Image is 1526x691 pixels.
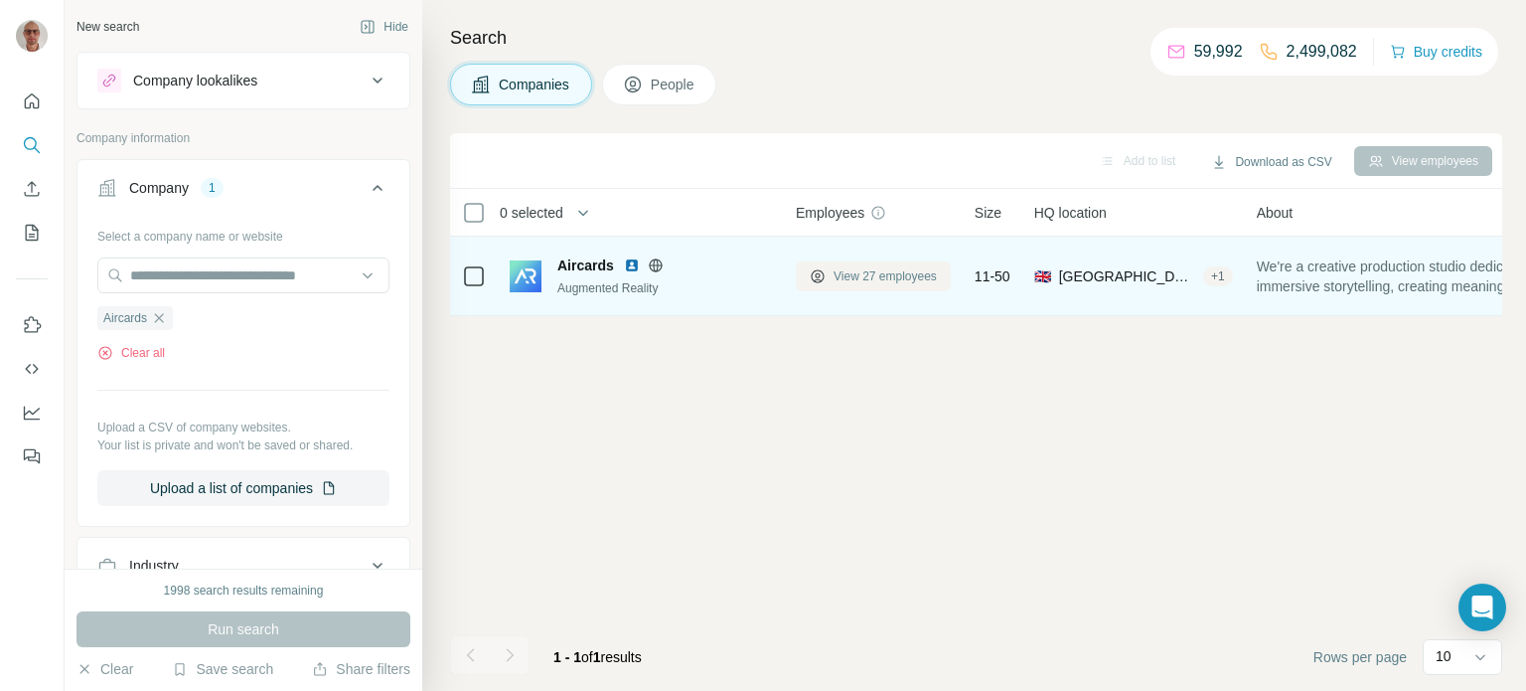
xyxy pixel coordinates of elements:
div: Company lookalikes [133,71,257,90]
button: View 27 employees [796,261,951,291]
button: Company lookalikes [77,57,409,104]
button: Use Surfe on LinkedIn [16,307,48,343]
span: 11-50 [975,266,1010,286]
button: Feedback [16,438,48,474]
button: Search [16,127,48,163]
span: Size [975,203,1001,223]
button: Buy credits [1390,38,1482,66]
button: Quick start [16,84,48,119]
p: 2,499,082 [1287,40,1357,64]
span: [GEOGRAPHIC_DATA] [1059,266,1195,286]
div: Open Intercom Messenger [1458,584,1506,631]
div: 1998 search results remaining [164,582,324,600]
button: Dashboard [16,395,48,431]
div: Augmented Reality [557,279,772,297]
p: Company information [76,129,410,147]
img: Avatar [16,20,48,52]
h4: Search [450,24,1502,52]
button: Enrich CSV [16,171,48,207]
div: 1 [201,179,224,197]
button: Use Surfe API [16,351,48,387]
span: About [1257,203,1294,223]
div: Industry [129,556,179,576]
button: Upload a list of companies [97,470,389,506]
span: Employees [796,203,864,223]
span: Aircards [557,256,614,275]
div: Select a company name or website [97,220,389,246]
img: Logo of Aircards [510,260,541,292]
button: Industry [77,542,409,590]
button: Hide [346,12,422,42]
button: Share filters [312,659,410,679]
span: results [553,649,642,665]
span: 0 selected [500,203,563,223]
span: Companies [499,75,571,94]
p: Your list is private and won't be saved or shared. [97,436,389,454]
span: Rows per page [1313,647,1407,667]
img: LinkedIn logo [624,258,640,273]
button: Download as CSV [1197,147,1345,177]
span: 1 - 1 [553,649,581,665]
p: 59,992 [1194,40,1243,64]
span: of [581,649,593,665]
span: HQ location [1034,203,1107,223]
button: Clear all [97,344,165,362]
button: Company1 [77,164,409,220]
p: 10 [1436,646,1451,666]
div: Company [129,178,189,198]
button: Save search [172,659,273,679]
div: + 1 [1203,267,1233,285]
span: 1 [593,649,601,665]
span: People [651,75,696,94]
span: View 27 employees [834,267,937,285]
span: Aircards [103,309,147,327]
span: 🇬🇧 [1034,266,1051,286]
button: Clear [76,659,133,679]
button: My lists [16,215,48,251]
div: New search [76,18,139,36]
p: Upload a CSV of company websites. [97,419,389,436]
